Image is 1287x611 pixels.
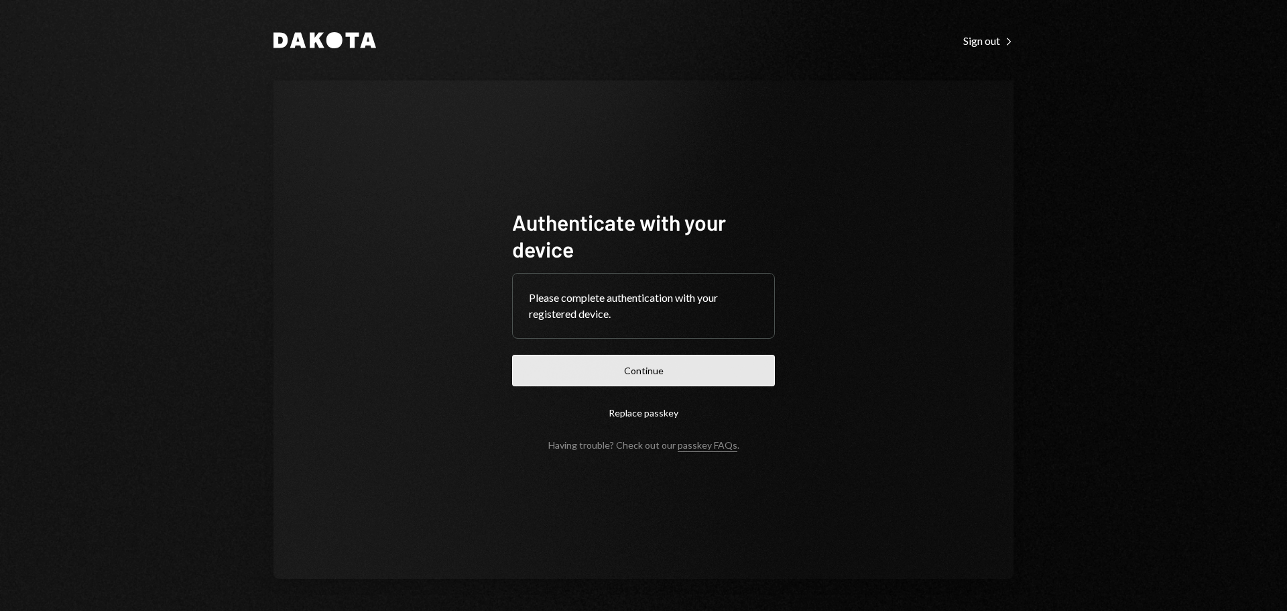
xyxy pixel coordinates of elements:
[512,209,775,262] h1: Authenticate with your device
[512,397,775,429] button: Replace passkey
[963,34,1014,48] div: Sign out
[512,355,775,386] button: Continue
[678,439,737,452] a: passkey FAQs
[548,439,739,451] div: Having trouble? Check out our .
[529,290,758,322] div: Please complete authentication with your registered device.
[963,33,1014,48] a: Sign out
